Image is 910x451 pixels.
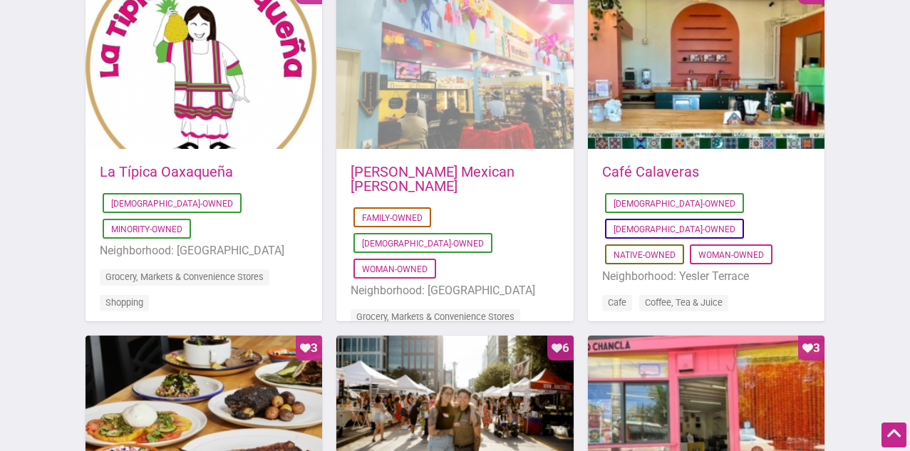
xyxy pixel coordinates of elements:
div: Scroll Back to Top [881,423,906,447]
li: Neighborhood: Yesler Terrace [602,267,810,286]
a: [DEMOGRAPHIC_DATA]-Owned [111,199,233,209]
a: [PERSON_NAME] Mexican [PERSON_NAME] [351,163,515,195]
a: Woman-Owned [362,264,428,274]
a: Native-Owned [614,250,676,260]
a: Family-Owned [362,213,423,223]
a: Shopping [105,297,143,308]
a: Grocery, Markets & Convenience Stores [105,271,264,282]
a: Grocery, Markets & Convenience Stores [356,311,515,322]
a: Minority-Owned [111,224,182,234]
a: [DEMOGRAPHIC_DATA]-Owned [614,224,735,234]
a: Café Calaveras [602,163,699,180]
li: Neighborhood: [GEOGRAPHIC_DATA] [351,281,559,300]
a: Cafe [608,297,626,308]
a: Woman-Owned [698,250,764,260]
a: [DEMOGRAPHIC_DATA]-Owned [614,199,735,209]
a: Coffee, Tea & Juice [645,297,723,308]
li: Neighborhood: [GEOGRAPHIC_DATA] [100,242,308,260]
a: La Típica Oaxaqueña [100,163,233,180]
a: [DEMOGRAPHIC_DATA]-Owned [362,239,484,249]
